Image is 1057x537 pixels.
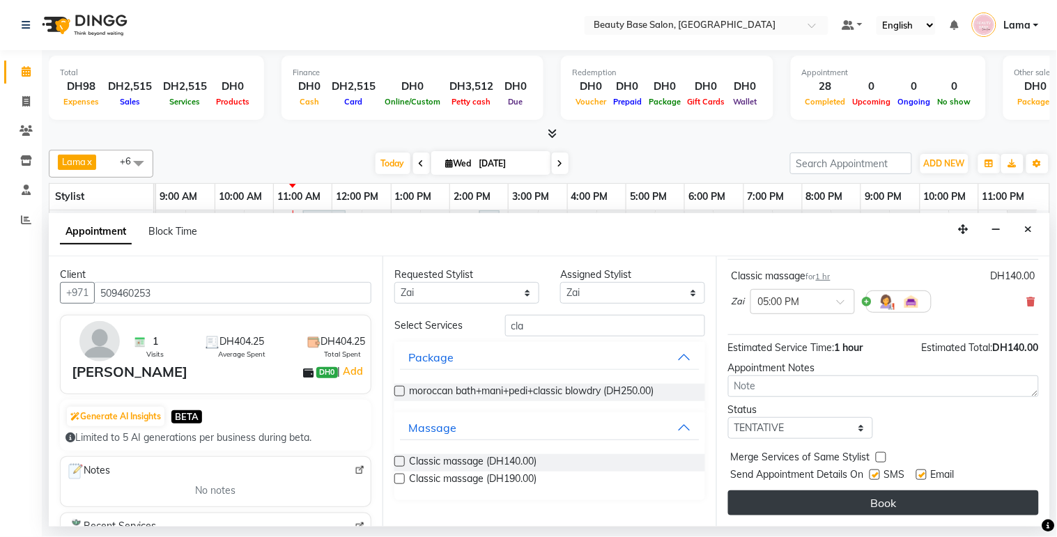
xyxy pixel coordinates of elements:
[731,467,864,485] span: Send Appointment Details On
[481,212,498,242] div: rand, TK02, 02:30 PM-02:50 PM, eyebrow
[376,153,410,174] span: Today
[835,341,863,354] span: 1 hour
[610,97,645,107] span: Prepaid
[79,321,120,361] img: avatar
[384,318,495,333] div: Select Services
[444,79,499,95] div: DH3,512
[171,410,202,423] span: BETA
[816,272,831,281] span: 1 hr
[1003,18,1031,33] span: Lama
[802,67,975,79] div: Appointment
[732,269,831,283] div: Classic massage
[400,415,700,440] button: Massage
[332,187,382,207] a: 12:00 PM
[449,97,495,107] span: Petty cash
[475,153,545,174] input: 2025-09-03
[67,407,164,426] button: Generate AI Insights
[296,97,323,107] span: Cash
[167,97,204,107] span: Services
[153,334,158,349] span: 1
[572,67,762,79] div: Redemption
[806,272,831,281] small: for
[409,454,537,472] span: Classic massage (DH140.00)
[972,13,996,37] img: Lama
[802,97,849,107] span: Completed
[849,79,895,95] div: 0
[922,341,993,354] span: Estimated Total:
[991,269,1035,283] div: DH140.00
[36,6,131,45] img: logo
[408,419,456,436] div: Massage
[66,519,156,536] span: Recent Services
[156,187,201,207] a: 9:00 AM
[728,403,873,417] div: Status
[102,79,157,95] div: DH2,515
[920,154,969,173] button: ADD NEW
[878,293,895,310] img: Hairdresser.png
[931,467,955,485] span: Email
[1019,219,1039,240] button: Close
[728,341,835,354] span: Estimated Service Time:
[409,384,654,401] span: moroccan bath+mani+pedi+classic blowdry (DH250.00)
[341,97,367,107] span: Card
[505,315,705,336] input: Search by service name
[66,462,110,481] span: Notes
[55,190,84,203] span: Stylist
[338,363,365,380] span: |
[62,156,86,167] span: Lama
[409,472,537,489] span: Classic massage (DH190.00)
[861,187,905,207] a: 9:00 PM
[924,158,965,169] span: ADD NEW
[72,361,187,382] div: [PERSON_NAME]
[730,97,761,107] span: Wallet
[450,187,494,207] a: 2:00 PM
[685,187,729,207] a: 6:00 PM
[572,97,610,107] span: Voucher
[157,79,213,95] div: DH2,515
[729,79,762,95] div: DH0
[895,97,934,107] span: Ongoing
[442,158,475,169] span: Wed
[326,79,381,95] div: DH2,515
[728,490,1039,515] button: Book
[744,187,788,207] a: 7:00 PM
[849,97,895,107] span: Upcoming
[381,79,444,95] div: DH0
[146,349,164,359] span: Visits
[341,363,365,380] a: Add
[316,367,337,378] span: DH0
[120,155,141,166] span: +6
[196,483,236,498] span: No notes
[802,79,849,95] div: 28
[610,79,645,95] div: DH0
[684,79,729,95] div: DH0
[979,187,1028,207] a: 11:00 PM
[803,187,847,207] a: 8:00 PM
[392,187,435,207] a: 1:00 PM
[934,79,975,95] div: 0
[903,293,920,310] img: Interior.png
[60,219,132,244] span: Appointment
[993,341,1039,354] span: DH140.00
[790,153,912,174] input: Search Appointment
[116,97,144,107] span: Sales
[505,97,527,107] span: Due
[408,349,454,366] div: Package
[215,187,265,207] a: 10:00 AM
[684,97,729,107] span: Gift Cards
[293,79,326,95] div: DH0
[732,295,745,309] span: Zai
[731,450,870,467] span: Merge Services of Same Stylist
[381,97,444,107] span: Online/Custom
[572,79,610,95] div: DH0
[884,467,905,485] span: SMS
[934,97,975,107] span: No show
[324,349,361,359] span: Total Spent
[213,97,253,107] span: Products
[219,349,266,359] span: Average Spent
[321,334,365,349] span: DH404.25
[213,79,253,95] div: DH0
[394,267,539,282] div: Requested Stylist
[293,67,532,79] div: Finance
[728,361,1039,375] div: Appointment Notes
